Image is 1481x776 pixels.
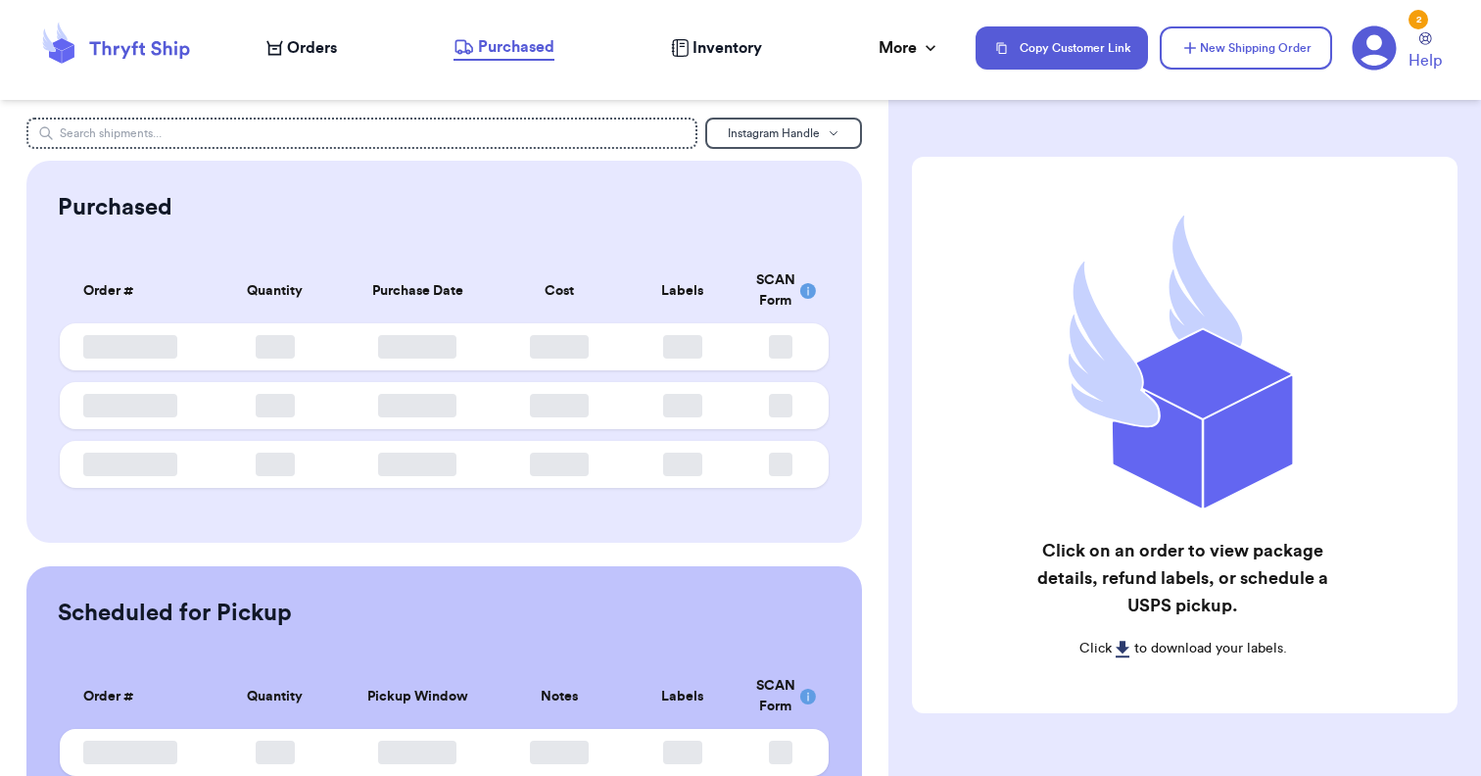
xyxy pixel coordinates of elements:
[1409,32,1442,73] a: Help
[1352,25,1397,71] a: 2
[1029,537,1335,619] h2: Click on an order to view package details, refund labels, or schedule a USPS pickup.
[478,35,554,59] span: Purchased
[756,676,805,717] div: SCAN Form
[499,259,622,323] th: Cost
[60,664,214,729] th: Order #
[621,664,744,729] th: Labels
[693,36,762,60] span: Inventory
[879,36,940,60] div: More
[266,36,337,60] a: Orders
[976,26,1148,70] button: Copy Customer Link
[621,259,744,323] th: Labels
[214,664,337,729] th: Quantity
[60,259,214,323] th: Order #
[58,192,172,223] h2: Purchased
[214,259,337,323] th: Quantity
[499,664,622,729] th: Notes
[337,259,499,323] th: Purchase Date
[1029,639,1335,658] p: Click to download your labels.
[454,35,554,61] a: Purchased
[728,127,820,139] span: Instagram Handle
[58,598,292,629] h2: Scheduled for Pickup
[705,118,862,149] button: Instagram Handle
[1160,26,1332,70] button: New Shipping Order
[287,36,337,60] span: Orders
[1409,49,1442,73] span: Help
[756,270,805,312] div: SCAN Form
[1409,10,1428,29] div: 2
[337,664,499,729] th: Pickup Window
[671,36,762,60] a: Inventory
[26,118,697,149] input: Search shipments...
